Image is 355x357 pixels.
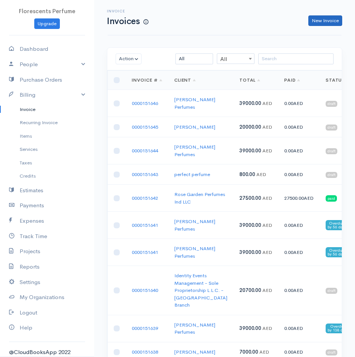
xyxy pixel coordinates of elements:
[262,147,272,154] span: AED
[132,100,158,106] a: 0000151646
[262,195,272,201] span: AED
[293,222,303,228] span: AED
[326,101,337,107] span: draft
[278,212,320,239] td: 0.00
[174,218,215,232] a: [PERSON_NAME] Perfumes
[326,220,348,230] span: Overdue by 56 days
[132,77,162,83] a: Invoice #
[107,17,148,26] h1: Invoices
[132,287,158,293] a: 0000151640
[293,100,303,106] span: AED
[239,77,261,83] a: Total
[116,53,142,64] button: Action
[262,249,272,255] span: AED
[132,349,158,355] a: 0000151638
[174,245,215,259] a: [PERSON_NAME] Perfumes
[34,18,60,29] a: Upgrade
[278,239,320,266] td: 0.00
[132,249,158,255] a: 0000151641
[308,15,342,26] a: New Invoice
[326,324,350,333] span: Overdue by 138 days
[326,77,350,83] a: Status
[239,100,261,106] span: 39000.00
[239,325,261,331] span: 39000.00
[174,96,215,110] a: [PERSON_NAME] Perfumes
[217,54,254,64] span: All
[326,125,337,131] span: draft
[278,137,320,164] td: 0.00
[132,124,158,130] a: 0000151645
[293,124,303,130] span: AED
[132,171,158,178] a: 0000151643
[239,349,258,355] span: 7000.00
[239,249,261,255] span: 39000.00
[293,325,303,331] span: AED
[174,77,196,83] a: Client
[217,53,254,64] span: All
[293,349,303,355] span: AED
[284,77,300,83] a: Paid
[262,100,272,106] span: AED
[278,266,320,315] td: 0.00
[132,195,158,201] a: 0000151642
[132,147,158,154] a: 0000151644
[132,325,158,331] a: 0000151639
[239,171,255,178] span: 800.00
[262,287,272,293] span: AED
[326,172,337,178] span: draft
[293,287,303,293] span: AED
[174,144,215,158] a: [PERSON_NAME] Perfumes
[256,171,266,178] span: AED
[293,147,303,154] span: AED
[239,222,261,228] span: 39000.00
[278,185,320,212] td: 27500.00
[174,272,227,308] a: Identity Events Management - Sole Proprietorship L.L.C. -[GEOGRAPHIC_DATA] Branch
[304,195,314,201] span: AED
[278,117,320,137] td: 0.00
[278,164,320,185] td: 0.00
[174,191,225,205] a: Rose Garden Perfumes Ind LLC
[239,287,261,293] span: 20700.00
[278,90,320,117] td: 0.00
[293,249,303,255] span: AED
[262,124,272,130] span: AED
[326,288,337,294] span: draft
[174,171,210,178] a: perfect perfume
[132,222,158,228] a: 0000151641
[326,195,337,201] span: paid
[143,19,148,25] span: How to create your first Invoice?
[239,195,261,201] span: 27500.00
[239,147,261,154] span: 39000.00
[239,124,261,130] span: 20000.00
[262,222,272,228] span: AED
[19,8,75,15] span: Florescents Perfume
[107,9,148,13] h6: Invoice
[258,53,334,64] input: Search
[9,348,85,357] div: @CloudBooksApp 2022
[326,349,337,355] span: draft
[262,325,272,331] span: AED
[174,322,215,336] a: [PERSON_NAME] Perfumes
[293,171,303,178] span: AED
[278,315,320,342] td: 0.00
[174,124,215,130] a: [PERSON_NAME]
[174,349,215,355] a: [PERSON_NAME]
[259,349,269,355] span: AED
[326,247,348,257] span: Overdue by 56 days
[326,148,337,154] span: draft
